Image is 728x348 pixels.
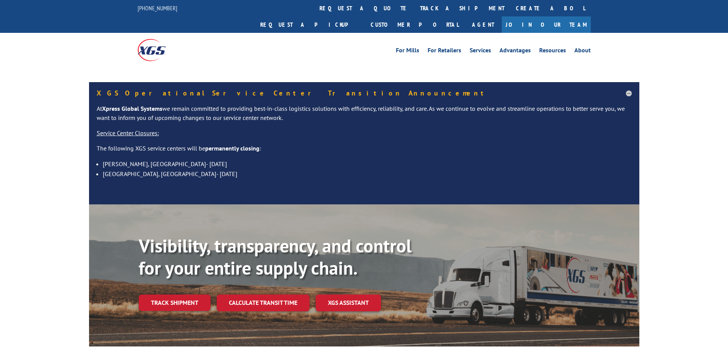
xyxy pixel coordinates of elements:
[138,4,177,12] a: [PHONE_NUMBER]
[102,105,162,112] strong: Xpress Global Systems
[139,234,412,280] b: Visibility, transparency, and control for your entire supply chain.
[139,295,211,311] a: Track shipment
[539,47,566,56] a: Resources
[464,16,502,33] a: Agent
[396,47,419,56] a: For Mills
[97,104,632,129] p: At we remain committed to providing best-in-class logistics solutions with efficiency, reliabilit...
[97,129,159,137] u: Service Center Closures:
[574,47,591,56] a: About
[97,144,632,159] p: The following XGS service centers will be :
[103,159,632,169] li: [PERSON_NAME], [GEOGRAPHIC_DATA]- [DATE]
[205,144,259,152] strong: permanently closing
[502,16,591,33] a: Join Our Team
[316,295,381,311] a: XGS ASSISTANT
[428,47,461,56] a: For Retailers
[470,47,491,56] a: Services
[217,295,310,311] a: Calculate transit time
[365,16,464,33] a: Customer Portal
[499,47,531,56] a: Advantages
[103,169,632,179] li: [GEOGRAPHIC_DATA], [GEOGRAPHIC_DATA]- [DATE]
[97,90,632,97] h5: XGS Operational Service Center Transition Announcement
[255,16,365,33] a: Request a pickup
